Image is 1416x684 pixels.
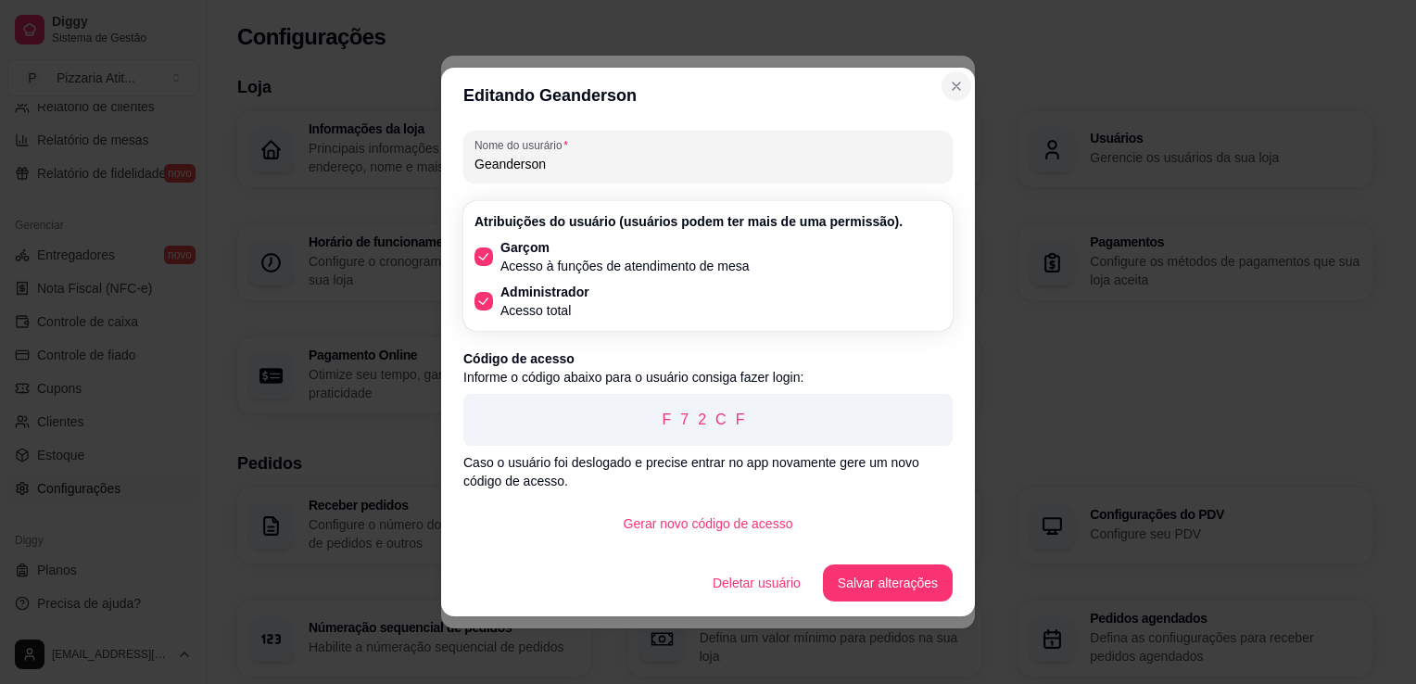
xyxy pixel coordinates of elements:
p: Garçom [500,238,750,257]
button: Gerar novo código de acesso [609,505,808,542]
label: Nome do usurário [474,137,575,153]
p: Administrador [500,283,589,301]
button: Deletar usuário [698,564,815,602]
p: Código de acesso [463,349,953,368]
p: Atribuições do usuário (usuários podem ter mais de uma permissão). [474,212,942,231]
p: Caso o usuário foi deslogado e precise entrar no app novamente gere um novo código de acesso. [463,453,953,490]
header: Editando Geanderson [441,68,975,123]
button: Salvar alterações [823,564,953,602]
p: F72CF [478,409,938,431]
p: Informe o código abaixo para o usuário consiga fazer login: [463,368,953,386]
input: Nome do usurário [474,155,942,173]
p: Acesso à funções de atendimento de mesa [500,257,750,275]
button: Close [942,71,971,101]
p: Acesso total [500,301,589,320]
